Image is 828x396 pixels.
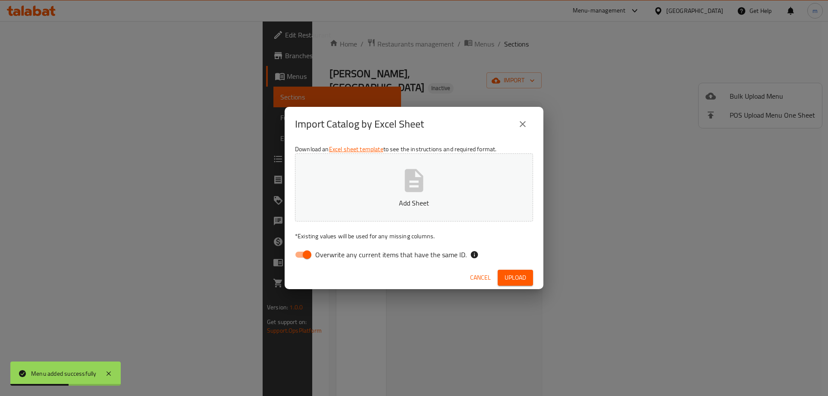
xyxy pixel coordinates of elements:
[295,117,424,131] h2: Import Catalog by Excel Sheet
[470,272,491,283] span: Cancel
[498,270,533,286] button: Upload
[308,198,520,208] p: Add Sheet
[505,272,526,283] span: Upload
[512,114,533,134] button: close
[470,250,479,259] svg: If the overwrite option isn't selected, then the items that match an existing ID will be ignored ...
[285,141,543,266] div: Download an to see the instructions and required format.
[31,369,97,378] div: Menu added successfully
[467,270,494,286] button: Cancel
[295,232,533,240] p: Existing values will be used for any missing columns.
[315,249,467,260] span: Overwrite any current items that have the same ID.
[329,143,383,155] a: Excel sheet template
[295,153,533,221] button: Add Sheet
